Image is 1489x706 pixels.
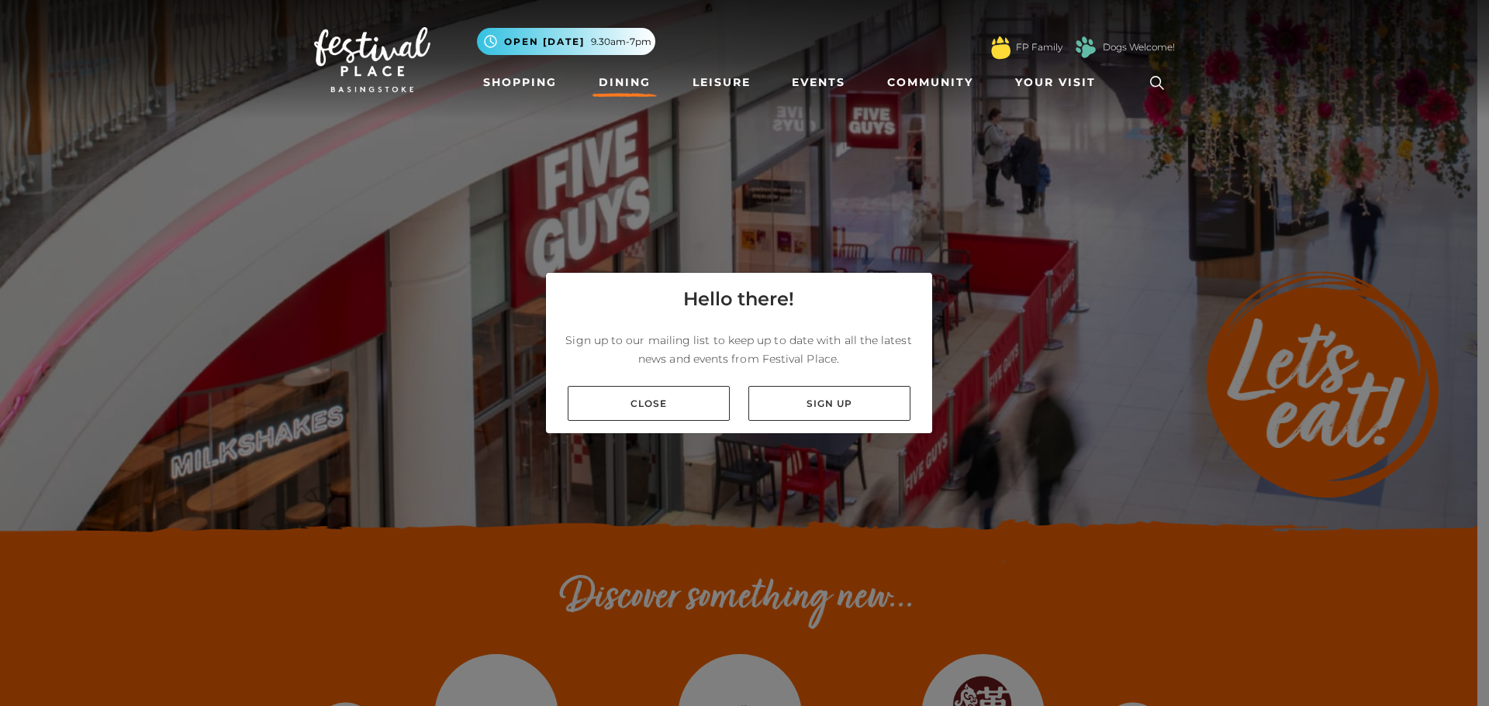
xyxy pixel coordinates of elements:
[683,285,794,313] h4: Hello there!
[314,27,430,92] img: Festival Place Logo
[1103,40,1175,54] a: Dogs Welcome!
[686,68,757,97] a: Leisure
[558,331,920,368] p: Sign up to our mailing list to keep up to date with all the latest news and events from Festival ...
[591,35,651,49] span: 9.30am-7pm
[881,68,979,97] a: Community
[477,28,655,55] button: Open [DATE] 9.30am-7pm
[1009,68,1110,97] a: Your Visit
[786,68,852,97] a: Events
[568,386,730,421] a: Close
[1016,40,1062,54] a: FP Family
[504,35,585,49] span: Open [DATE]
[748,386,910,421] a: Sign up
[477,68,563,97] a: Shopping
[1015,74,1096,91] span: Your Visit
[592,68,657,97] a: Dining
